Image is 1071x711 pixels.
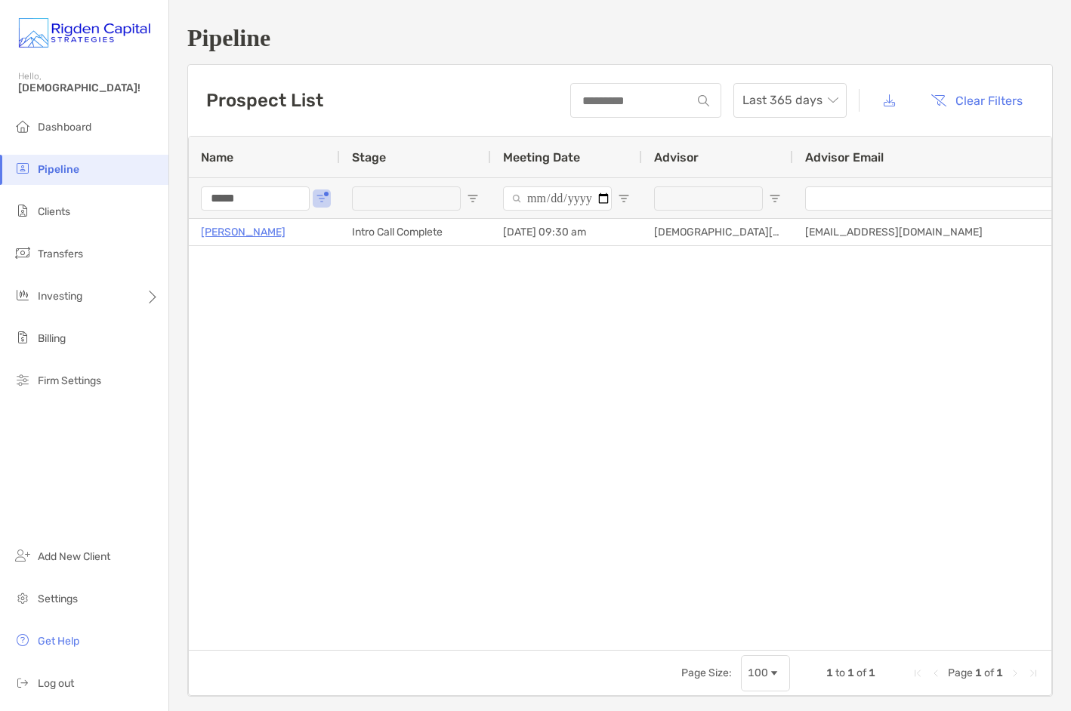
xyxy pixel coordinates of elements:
[18,6,150,60] img: Zoe Logo
[847,666,854,679] span: 1
[316,192,328,205] button: Open Filter Menu
[948,666,973,679] span: Page
[681,666,732,679] div: Page Size:
[14,673,32,691] img: logout icon
[352,150,386,165] span: Stage
[642,219,793,245] div: [DEMOGRAPHIC_DATA][PERSON_NAME], CFP®
[491,219,642,245] div: [DATE] 09:30 am
[805,150,884,165] span: Advisor Email
[38,290,82,303] span: Investing
[14,244,32,262] img: transfers icon
[919,84,1034,117] button: Clear Filters
[869,666,875,679] span: 1
[1009,667,1021,679] div: Next Page
[14,328,32,346] img: billing icon
[38,205,70,218] span: Clients
[38,550,110,563] span: Add New Client
[38,677,74,690] span: Log out
[503,150,580,165] span: Meeting Date
[748,666,768,679] div: 100
[698,95,709,106] img: input icon
[930,667,942,679] div: Previous Page
[14,202,32,220] img: clients icon
[14,159,32,177] img: pipeline icon
[503,186,612,211] input: Meeting Date Filter Input
[975,666,982,679] span: 1
[996,666,1003,679] span: 1
[826,666,833,679] span: 1
[654,150,699,165] span: Advisor
[912,667,924,679] div: First Page
[14,286,32,304] img: investing icon
[340,219,491,245] div: Intro Call Complete
[14,589,32,607] img: settings icon
[206,90,323,111] h3: Prospect List
[38,248,83,260] span: Transfers
[201,223,285,242] a: [PERSON_NAME]
[201,186,310,211] input: Name Filter Input
[856,666,866,679] span: of
[14,631,32,649] img: get-help icon
[38,374,101,387] span: Firm Settings
[38,592,78,605] span: Settings
[742,84,838,117] span: Last 365 days
[38,121,91,134] span: Dashboard
[38,163,79,176] span: Pipeline
[984,666,994,679] span: of
[38,332,66,345] span: Billing
[618,192,630,205] button: Open Filter Menu
[835,666,845,679] span: to
[187,24,1053,52] h1: Pipeline
[14,117,32,135] img: dashboard icon
[1027,667,1039,679] div: Last Page
[38,635,79,648] span: Get Help
[201,150,233,165] span: Name
[14,546,32,565] img: add_new_client icon
[18,82,159,94] span: [DEMOGRAPHIC_DATA]!
[14,371,32,389] img: firm-settings icon
[769,192,781,205] button: Open Filter Menu
[467,192,479,205] button: Open Filter Menu
[741,655,790,691] div: Page Size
